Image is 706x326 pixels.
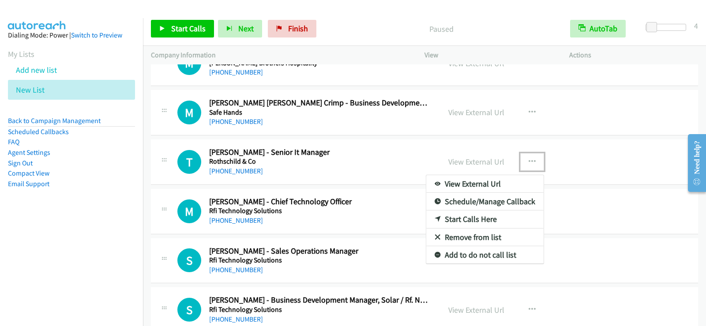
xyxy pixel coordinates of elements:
div: The call is yet to be attempted [177,199,201,223]
iframe: Resource Center [680,128,706,198]
a: Back to Campaign Management [8,116,101,125]
a: Schedule/Manage Callback [426,193,544,210]
a: Scheduled Callbacks [8,127,69,136]
a: My Lists [8,49,34,59]
a: Start Calls Here [426,210,544,228]
a: Switch to Preview [71,31,122,39]
h1: S [177,298,201,322]
div: The call is yet to be attempted [177,298,201,322]
a: Email Support [8,180,49,188]
a: View External Url [426,175,544,193]
a: FAQ [8,138,19,146]
a: Add to do not call list [426,246,544,264]
h1: M [177,199,201,223]
a: New List [16,85,45,95]
div: Dialing Mode: Power | [8,30,135,41]
a: Agent Settings [8,148,50,157]
a: Remove from list [426,229,544,246]
h1: S [177,248,201,272]
a: Sign Out [8,159,33,167]
div: The call is yet to be attempted [177,248,201,272]
a: Add new list [16,65,57,75]
a: Compact View [8,169,49,177]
